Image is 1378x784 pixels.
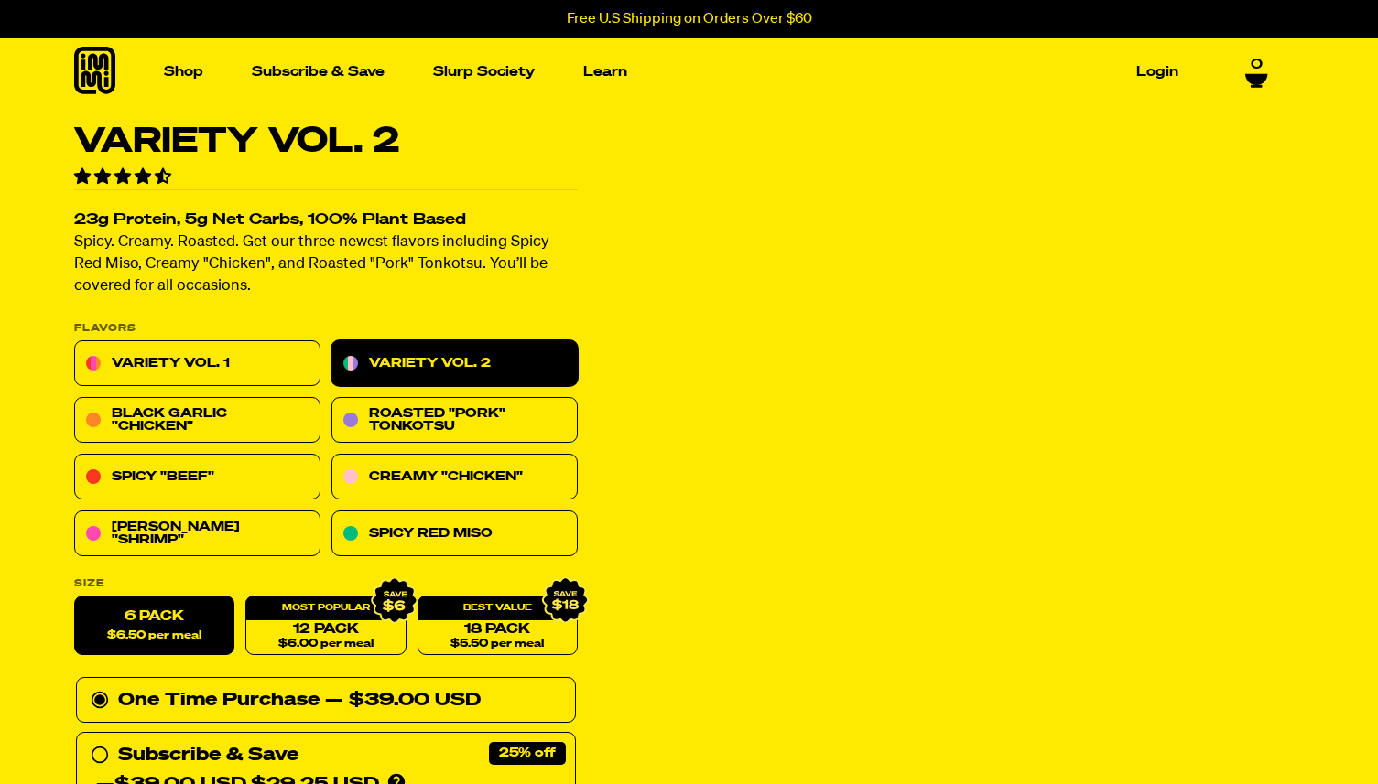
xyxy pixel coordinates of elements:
[325,686,481,715] div: — $39.00 USD
[91,686,561,715] div: One Time Purchase
[74,398,320,444] a: Black Garlic "Chicken"
[1251,53,1263,70] span: 0
[74,213,578,229] h2: 23g Protein, 5g Net Carbs, 100% Plant Based
[74,511,320,557] a: [PERSON_NAME] "Shrimp"
[331,455,578,500] a: Creamy "Chicken"
[426,58,542,86] a: Slurp Society
[277,639,373,650] span: $6.00 per meal
[567,11,812,27] p: Free U.S Shipping on Orders Over $60
[74,341,320,387] a: Variety Vol. 1
[1129,58,1186,86] a: Login
[157,38,1186,105] nav: Main navigation
[331,398,578,444] a: Roasted "Pork" Tonkotsu
[74,596,234,656] label: 6 Pack
[107,630,201,642] span: $6.50 per meal
[157,58,211,86] a: Shop
[417,596,577,656] a: 18 Pack$5.50 per meal
[74,232,578,298] p: Spicy. Creamy. Roasted. Get our three newest flavors including Spicy Red Miso, Creamy "Chicken", ...
[450,639,544,650] span: $5.50 per meal
[245,596,406,656] a: 12 Pack$6.00 per meal
[576,58,635,86] a: Learn
[74,455,320,500] a: Spicy "Beef"
[118,741,298,770] div: Subscribe & Save
[244,58,392,86] a: Subscribe & Save
[331,511,578,557] a: Spicy Red Miso
[74,169,175,186] span: 4.70 stars
[74,324,578,334] p: Flavors
[331,341,578,387] a: Variety Vol. 2
[74,124,578,159] h1: Variety Vol. 2
[74,579,578,589] label: Size
[1245,53,1268,84] a: 0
